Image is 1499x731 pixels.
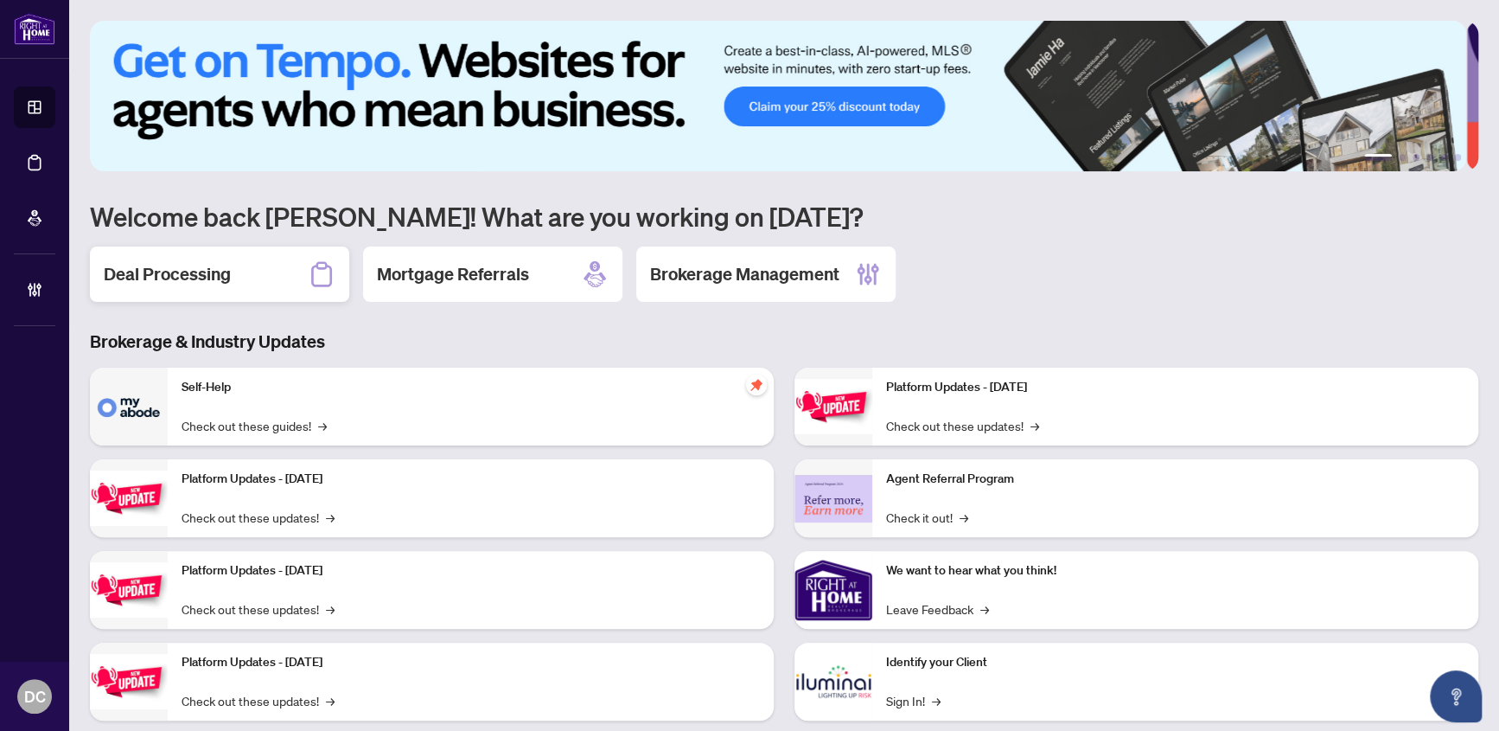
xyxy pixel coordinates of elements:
button: 6 [1454,154,1461,161]
img: Agent Referral Program [794,475,872,523]
a: Check out these updates!→ [182,600,335,619]
span: DC [24,684,46,709]
img: Self-Help [90,368,168,446]
p: We want to hear what you think! [886,561,1464,580]
h3: Brokerage & Industry Updates [90,330,1478,354]
a: Check out these updates!→ [182,508,335,527]
button: 1 [1364,154,1392,161]
span: → [960,508,968,527]
button: 3 [1413,154,1419,161]
button: 5 [1440,154,1447,161]
img: We want to hear what you think! [794,551,872,629]
p: Platform Updates - [DATE] [182,653,760,672]
img: Platform Updates - July 8, 2025 [90,654,168,709]
a: Sign In!→ [886,691,941,710]
span: pushpin [746,375,767,395]
span: → [932,691,941,710]
p: Platform Updates - [DATE] [182,561,760,580]
h2: Brokerage Management [650,262,839,286]
img: Platform Updates - September 16, 2025 [90,471,168,525]
h1: Welcome back [PERSON_NAME]! What are you working on [DATE]? [90,200,1478,233]
img: logo [14,13,55,45]
a: Check out these updates!→ [886,416,1039,435]
span: → [326,600,335,619]
p: Platform Updates - [DATE] [182,470,760,489]
a: Check out these updates!→ [182,691,335,710]
p: Identify your Client [886,653,1464,672]
img: Slide 0 [90,21,1466,171]
span: → [326,508,335,527]
img: Platform Updates - June 23, 2025 [794,379,872,433]
img: Platform Updates - July 21, 2025 [90,562,168,617]
a: Leave Feedback→ [886,600,989,619]
span: → [1030,416,1039,435]
h2: Mortgage Referrals [377,262,529,286]
span: → [980,600,989,619]
button: 2 [1399,154,1406,161]
p: Platform Updates - [DATE] [886,378,1464,397]
span: → [326,691,335,710]
a: Check out these guides!→ [182,416,327,435]
span: → [318,416,327,435]
p: Agent Referral Program [886,470,1464,489]
h2: Deal Processing [104,262,231,286]
img: Identify your Client [794,643,872,721]
button: Open asap [1430,670,1482,722]
p: Self-Help [182,378,760,397]
a: Check it out!→ [886,508,968,527]
button: 4 [1426,154,1433,161]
